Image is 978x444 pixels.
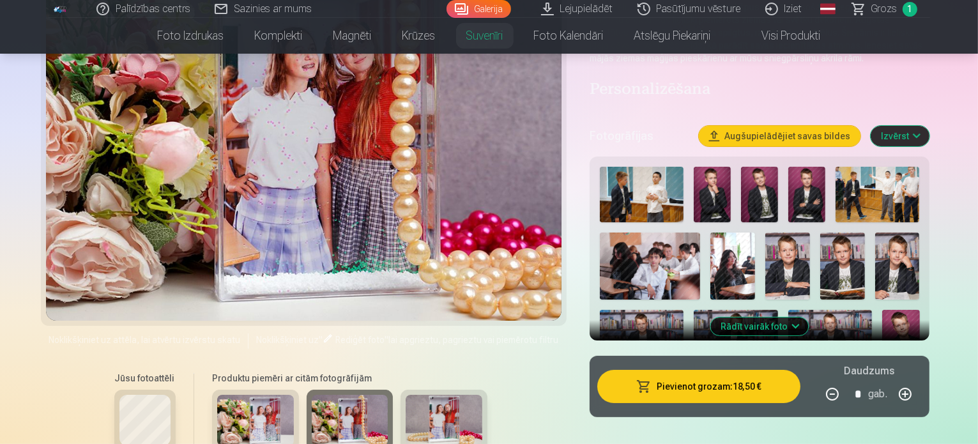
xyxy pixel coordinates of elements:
span: Grozs [871,1,898,17]
a: Visi produkti [726,18,836,54]
h4: Personalizēšana [590,80,930,100]
a: Komplekti [240,18,318,54]
span: Noklikšķiniet uz attēla, lai atvērtu izvērstu skatu [49,333,240,346]
span: " [385,335,388,345]
span: lai apgrieztu, pagrieztu vai piemērotu filtru [388,335,558,345]
button: Pievienot grozam:18,50 € [597,370,801,403]
span: " [319,335,323,345]
a: Suvenīri [451,18,519,54]
span: 1 [903,2,917,17]
a: Magnēti [318,18,387,54]
div: gab. [868,379,887,410]
button: Rādīt vairāk foto [711,318,809,335]
span: Noklikšķiniet uz [256,335,319,345]
h5: Daudzums [844,364,894,379]
button: Izvērst [871,126,929,146]
a: Foto kalendāri [519,18,619,54]
img: /fa1 [54,5,68,13]
h6: Jūsu fotoattēli [114,372,176,385]
h5: Fotogrāfijas [590,127,689,145]
a: Atslēgu piekariņi [619,18,726,54]
a: Foto izdrukas [142,18,240,54]
button: Augšupielādējiet savas bildes [699,126,860,146]
h6: Produktu piemēri ar citām fotogrāfijām [207,372,493,385]
a: Krūzes [387,18,451,54]
span: Rediģēt foto [335,335,385,345]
